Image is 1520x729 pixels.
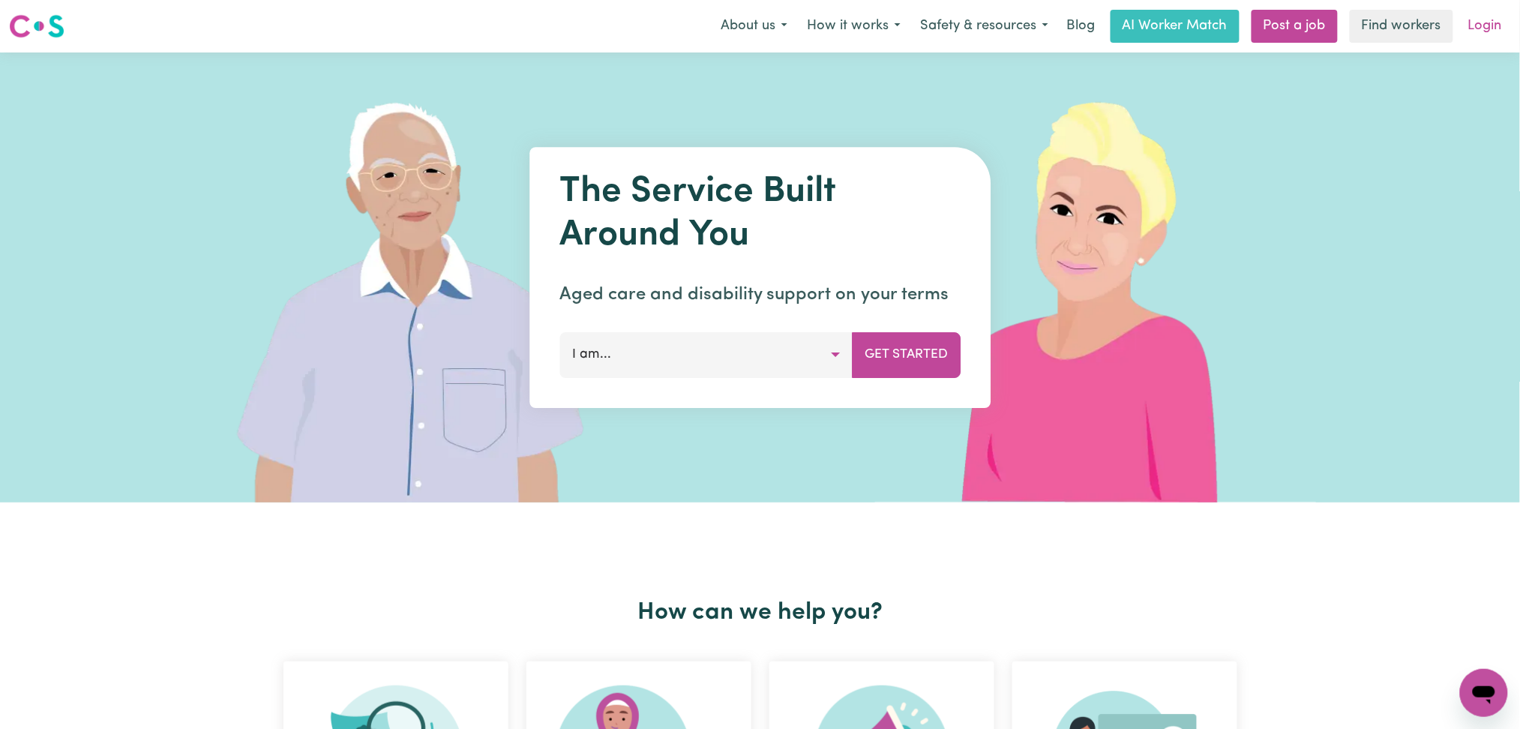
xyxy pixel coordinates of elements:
[559,171,961,257] h1: The Service Built Around You
[711,10,797,42] button: About us
[1111,10,1240,43] a: AI Worker Match
[1252,10,1338,43] a: Post a job
[559,281,961,308] p: Aged care and disability support on your terms
[559,332,853,377] button: I am...
[9,13,64,40] img: Careseekers logo
[274,598,1246,627] h2: How can we help you?
[910,10,1058,42] button: Safety & resources
[9,9,64,43] a: Careseekers logo
[852,332,961,377] button: Get Started
[1460,669,1508,717] iframe: Button to launch messaging window
[797,10,910,42] button: How it works
[1058,10,1105,43] a: Blog
[1350,10,1453,43] a: Find workers
[1459,10,1511,43] a: Login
